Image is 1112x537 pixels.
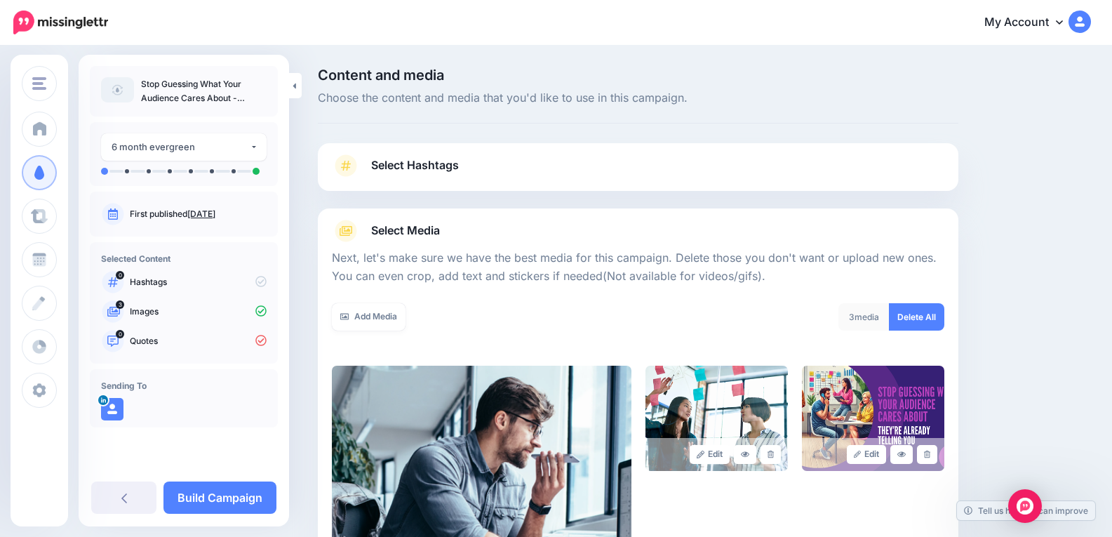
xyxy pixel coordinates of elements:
h4: Selected Content [101,253,267,264]
a: Edit [690,445,730,464]
p: Stop Guessing What Your Audience Cares About - They’re Already Telling You [141,77,267,105]
img: Missinglettr [13,11,108,34]
span: 3 [116,300,124,309]
span: Choose the content and media that you'd like to use in this campaign. [318,89,958,107]
p: First published [130,208,267,220]
div: Open Intercom Messenger [1008,489,1042,523]
a: Delete All [889,303,944,331]
p: Quotes [130,335,267,347]
div: media [838,303,890,331]
img: 9992N31SOTU38PZLP0YTUBJ0HXZIOIC2_large.png [802,366,944,471]
span: 3 [849,312,855,322]
img: E6DNOE0MUR61VDSOTXP2YI54O35FQGBA_large.png [645,366,788,471]
img: menu.png [32,77,46,90]
h4: Sending To [101,380,267,391]
span: Content and media [318,68,958,82]
button: 6 month evergreen [101,133,267,161]
a: Select Hashtags [332,154,944,191]
div: 6 month evergreen [112,139,250,155]
span: Select Hashtags [371,156,459,175]
a: Edit [847,445,887,464]
p: Next, let's make sure we have the best media for this campaign. Delete those you don't want or up... [332,249,944,286]
a: Add Media [332,303,406,331]
p: Hashtags [130,276,267,289]
span: 0 [116,271,124,279]
a: [DATE] [187,208,215,219]
a: Tell us how we can improve [957,501,1095,520]
span: 0 [116,330,124,338]
img: article-default-image-icon.png [101,77,134,102]
img: user_default_image.png [101,398,123,420]
span: Select Media [371,221,440,240]
a: My Account [970,6,1091,40]
p: Images [130,305,267,318]
a: Select Media [332,220,944,242]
